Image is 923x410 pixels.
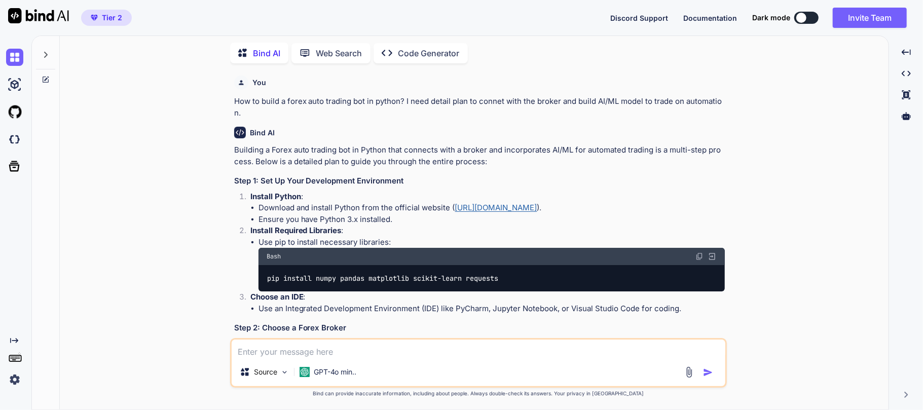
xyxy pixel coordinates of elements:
span: Discord Support [610,14,668,22]
strong: Install Python [250,192,301,201]
p: Bind can provide inaccurate information, including about people. Always double-check its answers.... [230,390,727,397]
p: : [250,225,725,237]
h6: Bind AI [250,128,275,138]
h3: Step 2: Choose a Forex Broker [234,322,725,334]
p: : [250,191,725,203]
img: copy [695,252,704,260]
h3: Step 1: Set Up Your Development Environment [234,175,725,187]
strong: Install Required Libraries [250,226,342,235]
img: Bind AI [8,8,69,23]
p: : [250,291,725,303]
span: Documentation [683,14,737,22]
img: Pick Models [280,368,289,377]
img: chat [6,49,23,66]
p: Web Search [316,47,362,59]
h6: You [252,78,266,88]
img: githubLight [6,103,23,121]
img: premium [91,15,98,21]
li: Use pip to install necessary libraries: [259,237,725,292]
span: Bash [267,252,281,260]
p: Building a Forex auto trading bot in Python that connects with a broker and incorporates AI/ML fo... [234,144,725,167]
li: Ensure you have Python 3.x installed. [259,214,725,226]
button: premiumTier 2 [81,10,132,26]
li: Use an Integrated Development Environment (IDE) like PyCharm, Jupyter Notebook, or Visual Studio ... [259,303,725,315]
button: Discord Support [610,13,668,23]
button: Invite Team [833,8,907,28]
img: GPT-4o mini [300,367,310,377]
p: How to build a forex auto trading bot in python? I need detail plan to connet with the broker and... [234,96,725,119]
li: Download and install Python from the official website ( ). [259,202,725,214]
p: Source [254,367,277,377]
span: Dark mode [752,13,790,23]
img: Open in Browser [708,252,717,261]
img: icon [703,367,713,378]
img: settings [6,371,23,388]
img: ai-studio [6,76,23,93]
img: attachment [683,366,695,378]
p: Code Generator [398,47,460,59]
button: Documentation [683,13,737,23]
a: [URL][DOMAIN_NAME] [455,203,537,212]
span: Tier 2 [102,13,122,23]
code: pip install numpy pandas matplotlib scikit-learn requests [267,273,499,284]
p: Bind AI [253,47,280,59]
p: GPT-4o min.. [314,367,357,377]
img: darkCloudIdeIcon [6,131,23,148]
strong: Choose an IDE [250,292,304,302]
